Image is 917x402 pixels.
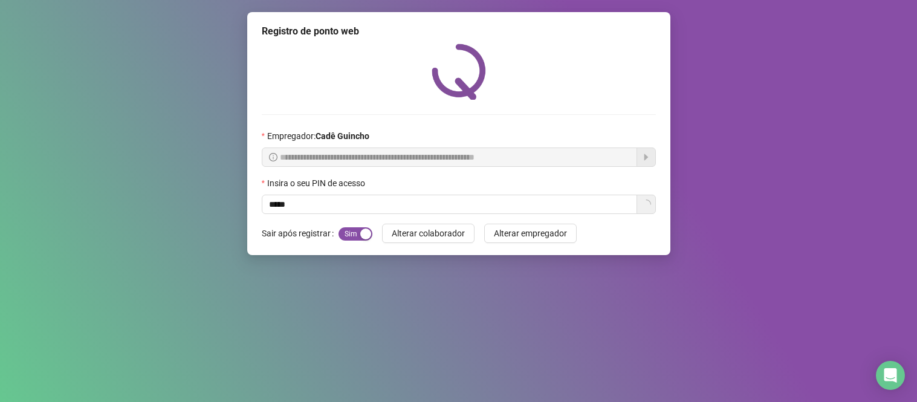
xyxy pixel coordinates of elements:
div: Open Intercom Messenger [876,361,905,390]
label: Sair após registrar [262,224,339,243]
div: Registro de ponto web [262,24,656,39]
label: Insira o seu PIN de acesso [262,177,373,190]
span: Alterar colaborador [392,227,465,240]
span: Empregador : [267,129,369,143]
span: info-circle [269,153,277,161]
img: QRPoint [432,44,486,100]
button: Alterar colaborador [382,224,475,243]
button: Alterar empregador [484,224,577,243]
span: Alterar empregador [494,227,567,240]
strong: Cadê Guincho [316,131,369,141]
